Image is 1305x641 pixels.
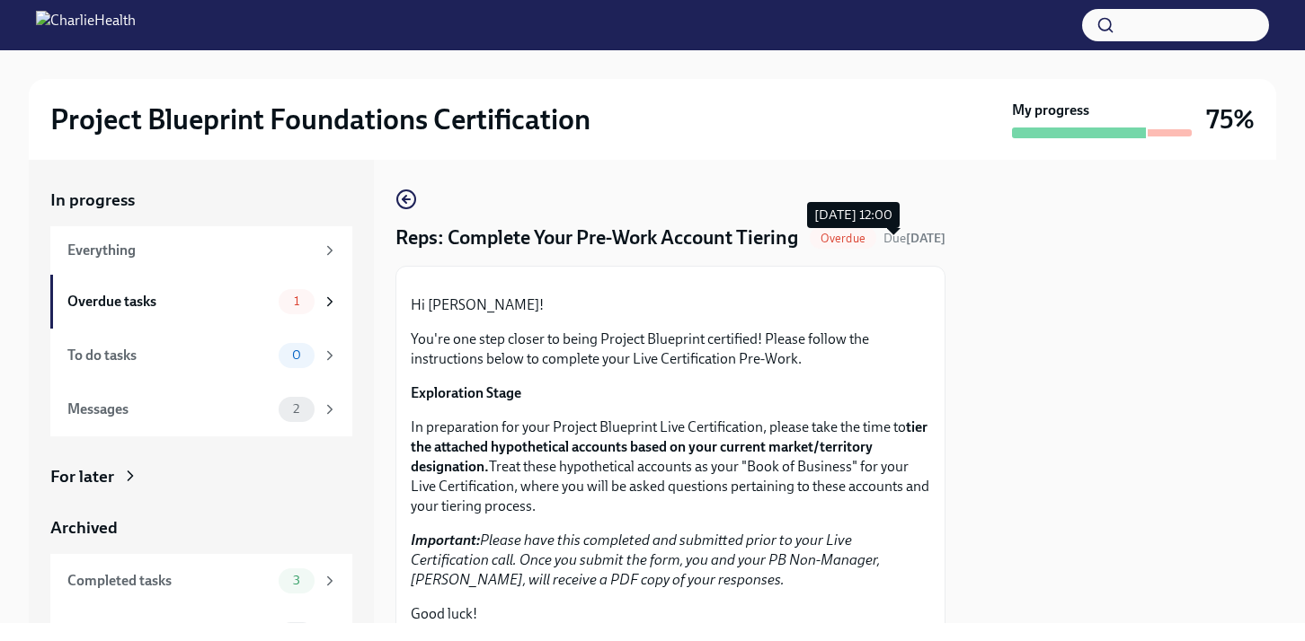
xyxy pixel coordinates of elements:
[50,554,352,608] a: Completed tasks3
[411,384,521,401] strong: Exploration Stage
[50,516,352,540] a: Archived
[50,329,352,382] a: To do tasks0
[67,241,315,260] div: Everything
[67,571,271,591] div: Completed tasks
[283,294,310,308] span: 1
[50,226,352,275] a: Everything
[67,346,271,365] div: To do tasks
[810,232,876,245] span: Overdue
[50,189,352,212] a: In progress
[282,402,310,416] span: 2
[411,417,930,516] p: In preparation for your Project Blueprint Live Certification, please take the time to Treat these...
[67,292,271,312] div: Overdue tasks
[282,574,311,587] span: 3
[883,231,945,246] span: Due
[50,275,352,329] a: Overdue tasks1
[50,465,114,488] div: For later
[1012,101,1089,120] strong: My progress
[395,224,798,251] h4: Reps: Complete Your Pre-Work Account Tiering
[50,465,352,488] a: For later
[411,329,930,369] p: You're one step closer to being Project Blueprint certified! Please follow the instructions below...
[50,382,352,436] a: Messages2
[1206,103,1255,136] h3: 75%
[67,400,271,419] div: Messages
[411,531,880,588] em: Please have this completed and submitted prior to your Live Certification call. Once you submit t...
[281,348,312,362] span: 0
[411,418,928,475] strong: tier the attached hypothetical accounts based on your current market/territory designation.
[50,101,590,137] h2: Project Blueprint Foundations Certification
[411,531,480,549] strong: Important:
[36,11,136,40] img: CharlieHealth
[906,231,945,246] strong: [DATE]
[411,295,930,315] p: Hi [PERSON_NAME]!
